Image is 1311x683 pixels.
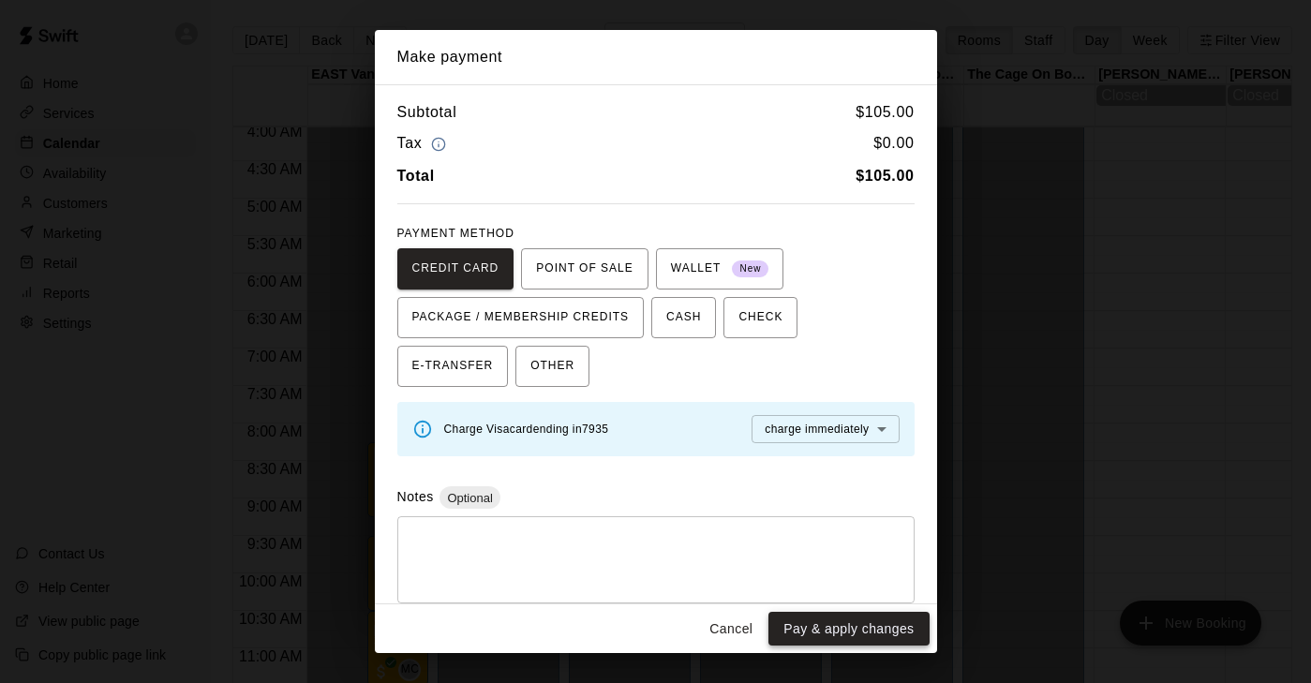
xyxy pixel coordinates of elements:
[375,30,937,84] h2: Make payment
[397,346,509,387] button: E-TRANSFER
[397,131,452,156] h6: Tax
[412,303,630,333] span: PACKAGE / MEMBERSHIP CREDITS
[701,612,761,646] button: Cancel
[856,168,914,184] b: $ 105.00
[666,303,701,333] span: CASH
[397,297,645,338] button: PACKAGE / MEMBERSHIP CREDITS
[873,131,914,156] h6: $ 0.00
[412,254,499,284] span: CREDIT CARD
[444,423,609,436] span: Charge Visa card ending in 7935
[732,257,768,282] span: New
[656,248,784,290] button: WALLET New
[439,491,499,505] span: Optional
[768,612,929,646] button: Pay & apply changes
[765,423,869,436] span: charge immediately
[515,346,589,387] button: OTHER
[530,351,574,381] span: OTHER
[397,227,514,240] span: PAYMENT METHOD
[521,248,648,290] button: POINT OF SALE
[397,489,434,504] label: Notes
[671,254,769,284] span: WALLET
[536,254,633,284] span: POINT OF SALE
[723,297,797,338] button: CHECK
[397,248,514,290] button: CREDIT CARD
[651,297,716,338] button: CASH
[412,351,494,381] span: E-TRANSFER
[738,303,782,333] span: CHECK
[397,168,435,184] b: Total
[397,100,457,125] h6: Subtotal
[856,100,914,125] h6: $ 105.00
